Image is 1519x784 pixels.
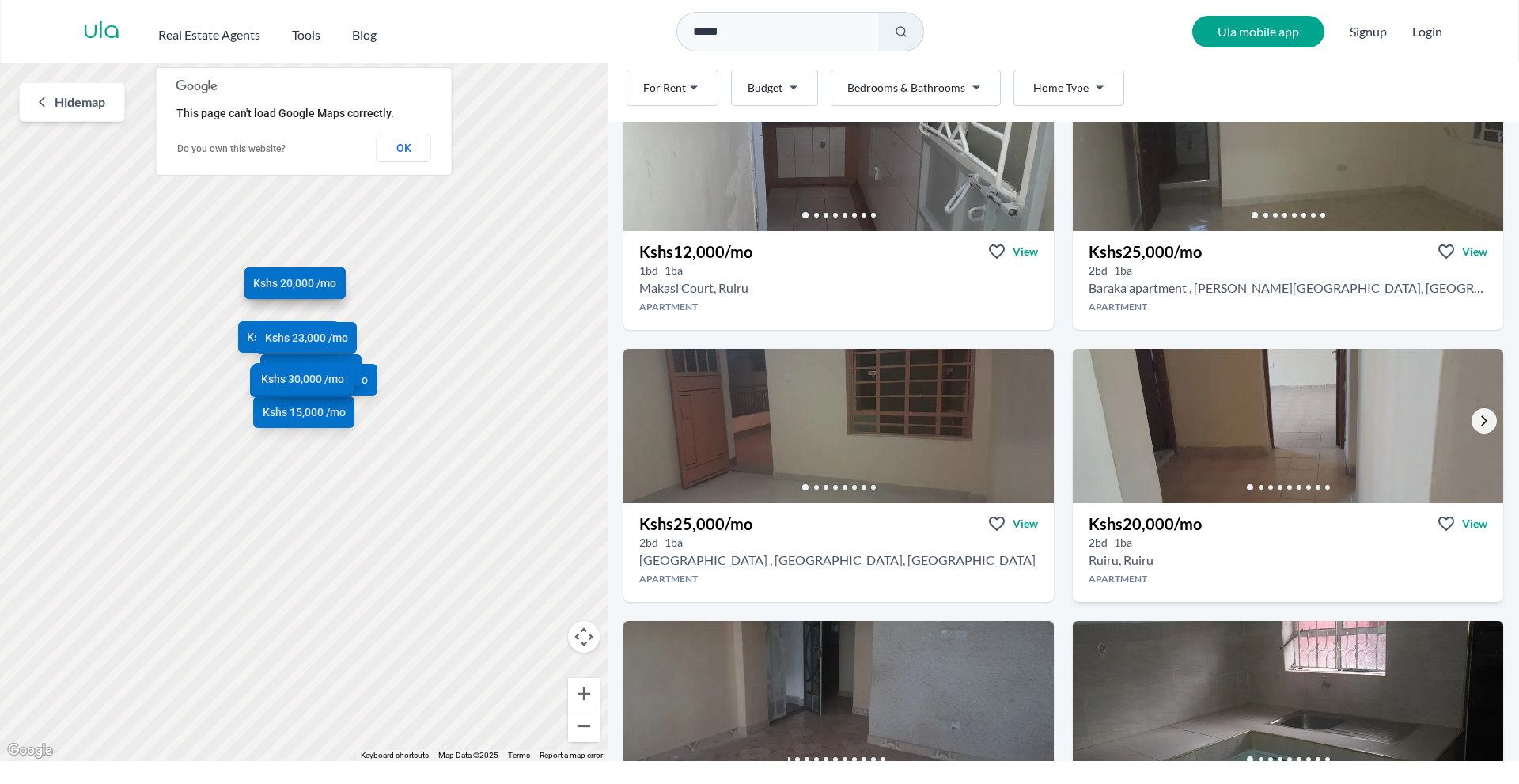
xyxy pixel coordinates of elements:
[1089,263,1108,278] h5: 2 bedrooms
[1073,573,1503,585] h4: Apartment
[568,621,600,653] button: Map camera controls
[1013,244,1038,259] span: View
[623,349,1054,503] img: 2 bedroom Apartment for rent - Kshs 25,000/mo - in Ruiru near Baraka apartment, Ruiru, Kenya, Kia...
[1073,349,1503,503] img: 2 bedroom Apartment for rent - Kshs 20,000/mo - in Ruiru around Zetech University, Ruiru, Kenya, ...
[623,77,1054,231] img: 1 bedroom Apartment for rent - Kshs 12,000/mo - in Ruiru Makasi Court, Ruiru, Kenya, Kiambu Count...
[1462,516,1487,532] span: View
[1472,408,1497,434] a: Go to the next property image
[639,241,752,263] h3: Kshs 12,000 /mo
[1114,535,1132,551] h5: 1 bathrooms
[4,740,56,761] img: Google
[847,80,965,96] span: Bedrooms & Bathrooms
[1089,513,1202,535] h3: Kshs 20,000 /mo
[639,535,658,551] h5: 2 bedrooms
[176,107,394,119] span: This page can't load Google Maps correctly.
[1073,77,1503,231] img: 2 bedroom Apartment for rent - Kshs 25,000/mo - in Ruiru at Baraka apartment, Ruiru, Kenya, Kiamb...
[1073,301,1503,313] h4: Apartment
[361,750,429,761] button: Keyboard shortcuts
[4,740,56,761] a: Open this area in Google Maps (opens a new window)
[1013,70,1124,106] button: Home Type
[1089,535,1108,551] h5: 2 bedrooms
[1073,231,1503,330] a: Kshs25,000/moViewView property in detail2bd 1ba Baraka apartment , [PERSON_NAME][GEOGRAPHIC_DATA]...
[260,354,362,386] a: Kshs 25,000 /mo
[731,70,818,106] button: Budget
[639,278,748,297] h2: 1 bedroom Apartment for rent in Ruiru - Kshs 12,000/mo -Makasi Court, Ruiru, Kenya, Kiambu County...
[748,80,782,96] span: Budget
[623,503,1054,602] a: Kshs25,000/moViewView property in detail2bd 1ba [GEOGRAPHIC_DATA] , [GEOGRAPHIC_DATA], [GEOGRAPHI...
[270,362,353,378] span: Kshs 25,000 /mo
[1350,16,1387,47] span: Signup
[158,19,408,44] nav: Main
[263,404,346,420] span: Kshs 15,000 /mo
[438,751,498,759] span: Map Data ©2025
[623,621,1054,775] img: 2 bedroom Apartment for rent - Kshs 26,000/mo - in Ruiru around Ruiru Executive Apartment, Ruiru,...
[1412,22,1442,41] button: Login
[377,134,431,162] button: OK
[568,710,600,742] button: Zoom out
[252,363,354,395] a: Kshs 30,000 /mo
[1073,621,1503,775] img: 2 bedroom Apartment for rent - Kshs 23,000/mo - in Ruiru SIVIR APARTMENTS - RUIRU, Sunrise Avenue...
[1462,244,1487,259] span: View
[352,19,377,44] a: Blog
[177,143,286,154] a: Do you own this website?
[250,365,351,397] a: Kshs 25,000 /mo
[1089,278,1487,297] h2: 2 bedroom Apartment for rent in Ruiru - Kshs 25,000/mo -Baraka apartment, Ruiru, Kenya, Kiambu Co...
[292,25,320,44] h2: Tools
[158,19,260,44] button: Real Estate Agents
[253,275,336,291] span: Kshs 20,000 /mo
[568,678,600,710] button: Zoom in
[253,396,354,428] a: Kshs 15,000 /mo
[1114,263,1132,278] h5: 1 bathrooms
[1089,551,1153,570] h2: 2 bedroom Apartment for rent in Ruiru - Kshs 20,000/mo -Zetech University, Ruiru, Kenya, Kiambu C...
[55,93,105,112] span: Hide map
[831,70,1001,106] button: Bedrooms & Bathrooms
[623,231,1054,330] a: Kshs12,000/moViewView property in detail1bd 1ba Makasi Court, RuiruApartment
[540,751,603,759] a: Report a map error
[627,70,718,106] button: For Rent
[508,751,530,759] a: Terms (opens in new tab)
[1033,80,1089,96] span: Home Type
[352,25,377,44] h2: Blog
[261,371,344,387] span: Kshs 30,000 /mo
[623,301,1054,313] h4: Apartment
[1073,503,1503,602] a: Kshs20,000/moViewView property in detail2bd 1ba Ruiru, RuiruApartment
[1013,516,1038,532] span: View
[247,329,330,345] span: Kshs 26,000 /mo
[1089,241,1202,263] h3: Kshs 25,000 /mo
[623,573,1054,585] h4: Apartment
[244,267,346,299] a: Kshs 20,000 /mo
[256,322,357,354] a: Kshs 23,000 /mo
[639,513,752,535] h3: Kshs 25,000 /mo
[665,263,683,278] h5: 1 bathrooms
[238,321,339,353] a: Kshs 26,000 /mo
[158,25,260,44] h2: Real Estate Agents
[643,80,686,96] span: For Rent
[639,551,1036,570] h2: 2 bedroom Apartment for rent in Ruiru - Kshs 25,000/mo -Baraka apartment, Ruiru, Kenya, Kiambu Co...
[292,19,320,44] button: Tools
[639,263,658,278] h5: 1 bedrooms
[665,535,683,551] h5: 1 bathrooms
[265,330,348,346] span: Kshs 23,000 /mo
[1192,16,1324,47] a: Ula mobile app
[83,17,120,46] a: ula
